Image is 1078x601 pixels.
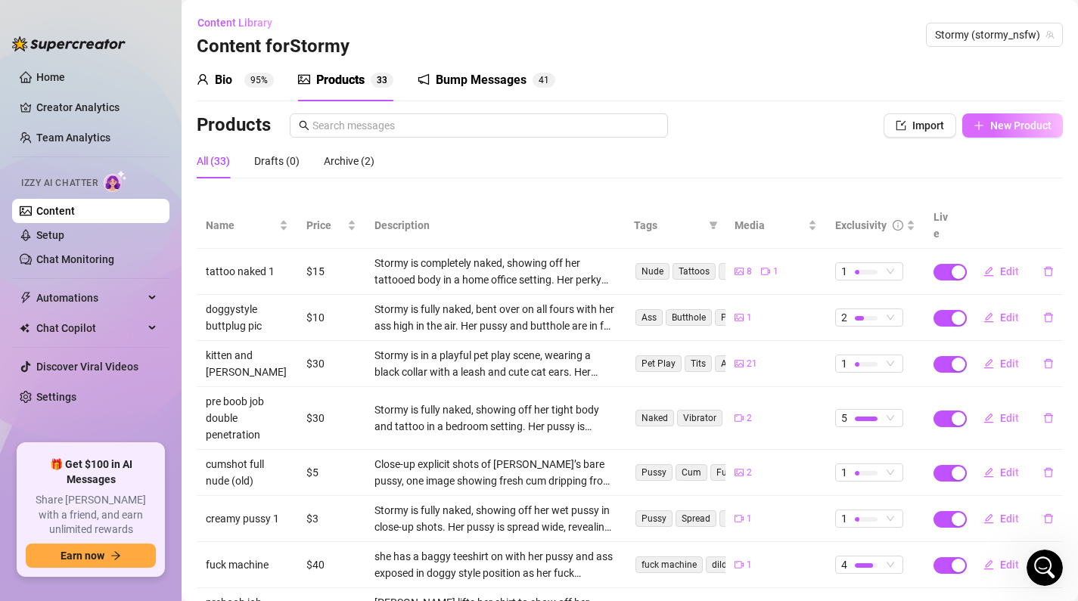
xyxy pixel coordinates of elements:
img: logo-BBDzfeDw.svg [12,36,126,51]
th: Live [924,203,962,249]
span: Edit [1000,412,1019,424]
button: Edit [971,406,1031,430]
button: Earn nowarrow-right [26,544,156,568]
td: $30 [297,341,365,387]
span: Butthole [666,309,712,326]
div: Drafts (0) [254,153,300,169]
div: Profile image for Giselleso i retried it again and its working now thank you hopefully the proble... [16,200,287,256]
span: delete [1043,467,1054,478]
span: dildo [706,556,738,573]
div: Archive (2) [324,153,374,169]
p: Hi Stormy 👋 [30,107,272,133]
span: delete [1043,413,1054,423]
span: Ass [715,355,742,372]
span: 🎁 Get $100 in AI Messages [26,457,156,487]
span: picture [735,313,744,322]
span: Fully Naked [710,464,771,481]
a: Home [36,71,65,83]
td: cumshot full nude (old) [197,450,297,496]
button: New Product [962,113,1063,138]
img: 🚀 New Release: Like & Comment Bumps [16,349,287,455]
span: Chat Copilot [36,316,144,340]
span: Import [912,119,944,132]
img: Profile image for Giselle [31,213,61,243]
span: edit [983,312,994,323]
a: Discover Viral Videos [36,361,138,373]
button: delete [1031,259,1066,283]
span: Edit [1000,358,1019,370]
button: Help [151,462,227,522]
span: edit [983,413,994,423]
a: Setup [36,229,64,241]
button: Edit [971,460,1031,485]
span: 1 [544,75,549,85]
span: 4 [539,75,544,85]
button: Content Library [197,11,284,35]
span: Help [177,500,201,510]
span: Edit [1000,265,1019,277]
td: $15 [297,249,365,295]
img: Profile image for Yoni [191,24,221,54]
span: so i retried it again and its working now thank you hopefully the problem wont come up again [67,214,566,226]
span: plus [974,120,984,131]
span: 1 [747,558,752,572]
span: Tattoos [673,263,716,280]
button: delete [1031,406,1066,430]
sup: 41 [533,73,555,88]
div: Stormy is fully naked, bent over on all fours with her ass high in the air. Her pussy and butthol... [374,301,617,334]
button: delete [1031,305,1066,330]
img: logo [30,30,132,51]
button: delete [1031,352,1066,376]
span: Earn now [61,550,104,562]
span: 2 [747,466,752,480]
span: filter [706,214,721,237]
sup: 95% [244,73,274,88]
span: Edit [1000,311,1019,324]
button: Import [884,113,956,138]
span: Izzy AI Chatter [21,176,98,191]
span: 8 [747,265,752,279]
span: video-camera [735,560,744,569]
span: Feet [719,263,748,280]
span: edit [983,266,994,277]
span: Stormy (stormy_nsfw) [935,23,1054,46]
span: info-circle [893,220,903,231]
span: Pet Play [635,355,682,372]
th: Price [297,203,365,249]
button: delete [1031,460,1066,485]
span: Name [206,217,276,234]
span: delete [1043,266,1054,277]
img: Chat Copilot [20,323,30,333]
span: video-camera [735,414,744,423]
span: 5 [841,410,847,426]
span: picture [735,267,744,276]
span: 4 [841,556,847,573]
button: delete [1031,507,1066,531]
span: team [1045,30,1055,39]
div: Close-up explicit shots of [PERSON_NAME]’s bare pussy, one image showing fresh cum dripping from ... [374,456,617,489]
span: fuck machine [635,556,703,573]
td: $5 [297,450,365,496]
span: 1 [841,355,847,372]
div: Exclusivity [835,217,887,234]
span: News [250,500,279,510]
div: Stormy is fully naked, showing off her wet pussy in close-up shots. Her pussy is spread wide, rev... [374,502,617,535]
img: Profile image for Ella [219,24,250,54]
span: filter [709,221,718,230]
iframe: Intercom live chat [1027,550,1063,586]
div: 🚀 New Release: Like & Comment Bumps [15,349,287,556]
input: Search messages [312,117,659,134]
img: Profile image for Giselle [162,24,192,54]
a: Team Analytics [36,132,110,144]
span: Ass [635,309,663,326]
button: Edit [971,305,1031,330]
span: edit [983,559,994,570]
span: Tags [634,217,703,234]
span: picture [735,359,744,368]
td: tattoo naked 1 [197,249,297,295]
span: video-camera [735,514,744,523]
span: arrow-right [110,550,121,561]
td: fuck machine [197,542,297,588]
span: video-camera [761,267,770,276]
span: import [896,120,906,131]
